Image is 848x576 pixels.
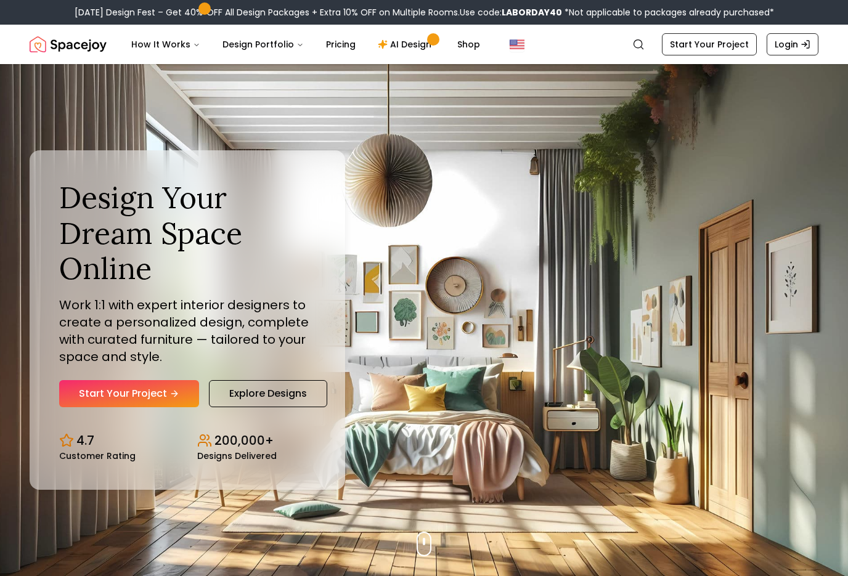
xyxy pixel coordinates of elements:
[30,25,818,64] nav: Global
[30,32,107,57] img: Spacejoy Logo
[59,296,316,365] p: Work 1:1 with expert interior designers to create a personalized design, complete with curated fu...
[502,6,562,18] b: LABORDAY40
[662,33,757,55] a: Start Your Project
[562,6,774,18] span: *Not applicable to packages already purchased*
[76,432,94,449] p: 4.7
[316,32,365,57] a: Pricing
[30,32,107,57] a: Spacejoy
[460,6,562,18] span: Use code:
[59,180,316,286] h1: Design Your Dream Space Online
[209,380,327,407] a: Explore Designs
[75,6,774,18] div: [DATE] Design Fest – Get 40% OFF All Design Packages + Extra 10% OFF on Multiple Rooms.
[510,37,524,52] img: United States
[121,32,490,57] nav: Main
[59,422,316,460] div: Design stats
[368,32,445,57] a: AI Design
[213,32,314,57] button: Design Portfolio
[214,432,274,449] p: 200,000+
[121,32,210,57] button: How It Works
[59,452,136,460] small: Customer Rating
[59,380,199,407] a: Start Your Project
[197,452,277,460] small: Designs Delivered
[447,32,490,57] a: Shop
[767,33,818,55] a: Login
